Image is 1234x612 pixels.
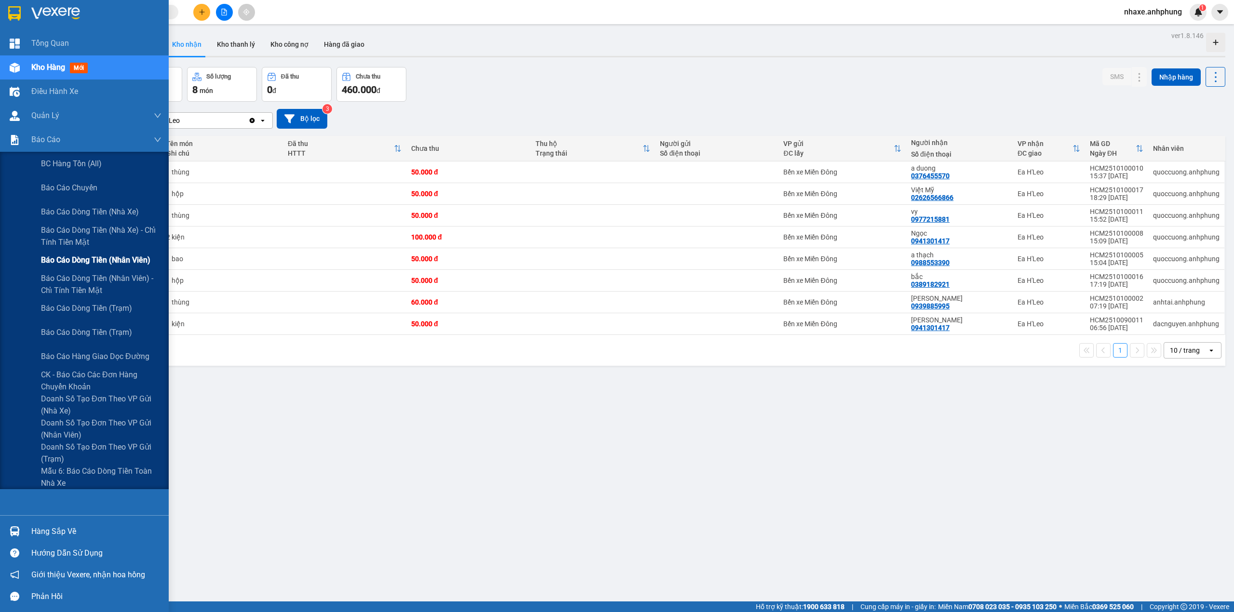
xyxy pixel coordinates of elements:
div: HTTT [288,149,394,157]
span: question-circle [10,548,19,558]
svg: open [259,117,267,124]
img: solution-icon [10,135,20,145]
div: 0389182921 [911,280,950,288]
span: CK - Báo cáo các đơn hàng chuyển khoản [41,369,161,393]
span: BC hàng tồn (all) [41,158,102,170]
div: ĐC lấy [783,149,894,157]
div: 15:04 [DATE] [1090,259,1143,266]
div: Bến xe Miền Đông [783,320,901,328]
div: Ea H'Leo [1018,255,1080,263]
div: Ea H'Leo [1018,298,1080,306]
th: Toggle SortBy [283,136,406,161]
span: aim [243,9,250,15]
div: quoccuong.anhphung [1153,233,1220,241]
div: 0988553390 [911,259,950,266]
div: Bến xe Miền Đông [783,233,901,241]
span: Doanh số tạo đơn theo VP gửi (nhà xe) [41,393,161,417]
span: Báo cáo dòng tiền (nhà xe) - chỉ tính tiền mặt [41,224,161,248]
span: mới [70,63,88,73]
div: 10 / trang [1170,346,1200,355]
div: Đã thu [288,140,394,147]
div: Nhân viên [1153,145,1220,152]
div: Bến xe Miền Đông [783,255,901,263]
button: SMS [1102,68,1131,85]
div: anhtai.anhphung [1153,298,1220,306]
span: Báo cáo [31,133,60,146]
div: HCM2510100010 [1090,164,1143,172]
strong: 0708 023 035 - 0935 103 250 [968,603,1057,611]
div: Bến xe Miền Đông [783,277,901,284]
span: notification [10,570,19,579]
svg: Clear value [248,117,256,124]
span: down [154,112,161,120]
span: message [10,592,19,601]
span: Báo cáo dòng tiền (nhân viên) [41,254,150,266]
div: vy [911,208,1008,215]
span: Doanh số tạo đơn theo VP gửi (nhân viên) [41,417,161,441]
div: 60.000 đ [411,298,526,306]
div: Ea H'Leo [1018,320,1080,328]
div: Ea H'Leo [1018,190,1080,198]
div: quoccuong.anhphung [1153,212,1220,219]
div: Số điện thoại [660,149,774,157]
div: quoccuong.anhphung [1153,190,1220,198]
button: Hàng đã giao [316,33,372,56]
span: plus [199,9,205,15]
div: HCM2510100008 [1090,229,1143,237]
span: Giới thiệu Vexere, nhận hoa hồng [31,569,145,581]
div: Ghi chú [166,149,278,157]
th: Toggle SortBy [531,136,655,161]
button: Kho công nợ [263,33,316,56]
div: 15:09 [DATE] [1090,237,1143,245]
div: Đã thu [281,73,299,80]
span: đ [376,87,380,94]
span: Tổng Quan [31,37,69,49]
div: HCM2510100002 [1090,294,1143,302]
div: HCM2510100016 [1090,273,1143,280]
span: 8 [192,84,198,95]
input: Selected Ea H'Leo. [181,116,182,125]
div: VP nhận [1018,140,1073,147]
div: Ngọc [911,229,1008,237]
div: 50.000 đ [411,168,526,176]
img: warehouse-icon [10,87,20,97]
div: 50.000 đ [411,320,526,328]
div: 0376455570 [911,172,950,180]
div: 02626566866 [911,194,953,201]
button: Nhập hàng [1152,68,1201,86]
div: Người gửi [660,140,774,147]
div: 100.000 đ [411,233,526,241]
div: quoccuong.anhphung [1153,255,1220,263]
div: Thu hộ [536,140,643,147]
div: 1 hộp [166,190,278,198]
div: ver 1.8.146 [1171,30,1204,41]
sup: 3 [322,104,332,114]
div: 15:52 [DATE] [1090,215,1143,223]
div: Ea H'Leo [1018,212,1080,219]
div: 0941301417 [911,237,950,245]
button: Chưa thu460.000đ [336,67,406,102]
div: HCM2510090011 [1090,316,1143,324]
div: anh ngọc [911,316,1008,324]
div: Chưa thu [411,145,526,152]
div: 15:37 [DATE] [1090,172,1143,180]
svg: open [1207,346,1215,354]
div: Phản hồi [31,589,161,604]
span: nhaxe.anhphung [1116,6,1190,18]
div: 1 bao [166,255,278,263]
div: 1 thùng [166,298,278,306]
span: Báo cáo dòng tiền (trạm) [41,302,132,314]
div: 50.000 đ [411,212,526,219]
button: aim [238,4,255,21]
div: Ngày ĐH [1090,149,1136,157]
button: plus [193,4,210,21]
img: logo-vxr [8,6,21,21]
div: Người nhận [911,139,1008,146]
div: minh khôi [911,294,1008,302]
div: Việt Mỹ [911,186,1008,194]
div: Hướng dẫn sử dụng [31,546,161,560]
div: Ea H'Leo [1018,168,1080,176]
div: 2 kiện [166,233,278,241]
div: Số lượng [206,73,231,80]
strong: 1900 633 818 [803,603,845,611]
